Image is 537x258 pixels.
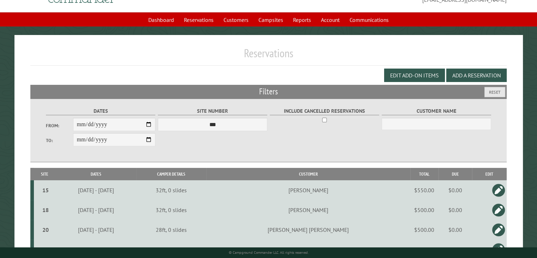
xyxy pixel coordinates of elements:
a: Communications [345,13,393,27]
td: $500.00 [410,220,438,240]
td: [PERSON_NAME] [206,180,410,200]
td: $0.00 [438,180,472,200]
th: Edit [472,168,507,180]
a: Campsites [254,13,287,27]
h1: Reservations [30,46,507,66]
div: [DATE] - [DATE] [57,246,135,253]
td: [PERSON_NAME] [PERSON_NAME] [206,220,410,240]
th: Due [438,168,472,180]
th: Dates [56,168,136,180]
div: [DATE] - [DATE] [57,206,135,213]
label: From: [46,122,73,129]
th: Customer [206,168,410,180]
label: Dates [46,107,156,115]
th: Site [34,168,55,180]
td: $550.00 [410,180,438,200]
div: 17 [37,246,54,253]
td: 32ft, 0 slides [136,180,207,200]
th: Total [410,168,438,180]
label: Include Cancelled Reservations [270,107,380,115]
th: Camper Details [136,168,207,180]
div: 20 [37,226,54,233]
a: Reports [289,13,315,27]
a: Reservations [180,13,218,27]
label: Site Number [158,107,268,115]
div: [DATE] - [DATE] [57,187,135,194]
small: © Campground Commander LLC. All rights reserved. [229,250,309,255]
a: Dashboard [144,13,178,27]
td: 28ft, 0 slides [136,220,207,240]
td: $0.00 [438,220,472,240]
label: Customer Name [382,107,491,115]
label: To: [46,137,73,144]
button: Add a Reservation [446,69,507,82]
td: $0.00 [438,200,472,220]
td: 32ft, 0 slides [136,200,207,220]
button: Reset [484,87,505,97]
div: 15 [37,187,54,194]
div: [DATE] - [DATE] [57,226,135,233]
td: $500.00 [410,200,438,220]
div: 18 [37,206,54,213]
td: [PERSON_NAME] [206,200,410,220]
a: Customers [219,13,253,27]
h2: Filters [30,85,507,98]
a: Account [317,13,344,27]
button: Edit Add-on Items [384,69,445,82]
